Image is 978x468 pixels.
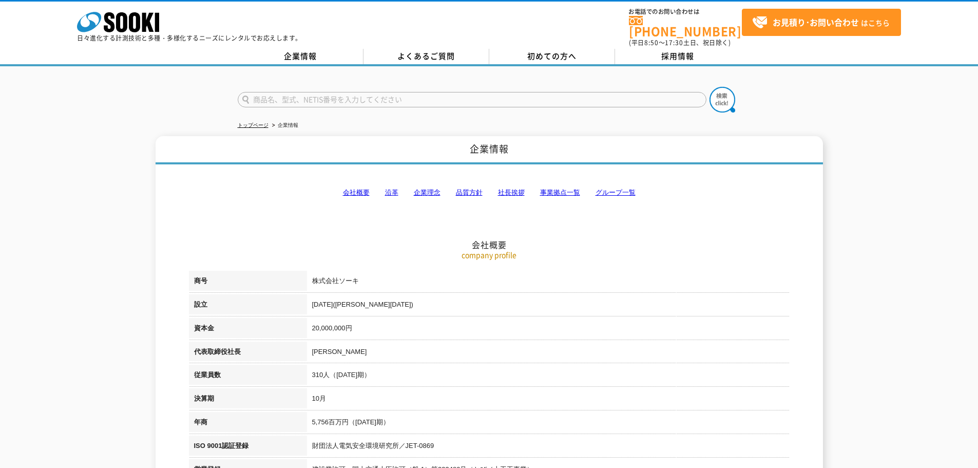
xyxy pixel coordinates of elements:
td: 20,000,000円 [307,318,790,342]
a: 採用情報 [615,49,741,64]
strong: お見積り･お問い合わせ [773,16,859,28]
span: はこちら [752,15,890,30]
input: 商品名、型式、NETIS番号を入力してください [238,92,706,107]
span: (平日 ～ 土日、祝日除く) [629,38,731,47]
a: よくあるご質問 [363,49,489,64]
a: 事業拠点一覧 [540,189,580,196]
p: company profile [189,250,790,260]
p: 日々進化する計測技術と多種・多様化するニーズにレンタルでお応えします。 [77,35,302,41]
a: 会社概要 [343,189,370,196]
a: [PHONE_NUMBER] [629,16,742,37]
h2: 会社概要 [189,137,790,250]
span: 初めての方へ [527,50,577,62]
th: ISO 9001認証登録 [189,436,307,459]
a: お見積り･お問い合わせはこちら [742,9,901,36]
td: 財団法人電気安全環境研究所／JET-0869 [307,436,790,459]
img: btn_search.png [709,87,735,113]
td: [DATE]([PERSON_NAME][DATE]) [307,294,790,318]
a: 初めての方へ [489,49,615,64]
td: 5,756百万円（[DATE]期） [307,412,790,436]
span: お電話でのお問い合わせは [629,9,742,15]
a: 社長挨拶 [498,189,525,196]
th: 商号 [189,271,307,294]
td: 10月 [307,388,790,412]
a: 品質方針 [456,189,483,196]
th: 年商 [189,412,307,436]
h1: 企業情報 [156,136,823,164]
a: 企業理念 [414,189,440,196]
a: 企業情報 [238,49,363,64]
a: 沿革 [385,189,398,196]
span: 17:30 [665,38,683,47]
span: 8:50 [644,38,659,47]
td: 株式会社ソーキ [307,271,790,294]
td: 310人（[DATE]期） [307,365,790,388]
th: 代表取締役社長 [189,342,307,365]
a: グループ一覧 [596,189,636,196]
th: 決算期 [189,388,307,412]
th: 設立 [189,294,307,318]
a: トップページ [238,122,269,128]
th: 従業員数 [189,365,307,388]
li: 企業情報 [270,120,298,131]
th: 資本金 [189,318,307,342]
td: [PERSON_NAME] [307,342,790,365]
